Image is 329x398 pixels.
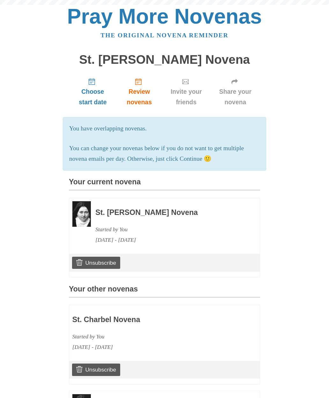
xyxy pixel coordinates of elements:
[168,86,204,107] span: Invite your friends
[95,224,243,235] div: Started by You
[72,364,120,376] a: Unsubscribe
[72,342,220,352] div: [DATE] - [DATE]
[95,209,243,217] h3: St. [PERSON_NAME] Novena
[101,32,229,39] a: The original novena reminder
[69,178,260,190] h3: Your current novena
[72,257,120,269] a: Unsubscribe
[75,86,110,107] span: Choose start date
[217,86,254,107] span: Share your novena
[69,123,260,134] p: You have overlapping novenas.
[162,73,210,111] a: Invite your friends
[123,86,156,107] span: Review novenas
[72,201,91,227] img: Novena image
[72,316,220,324] h3: St. Charbel Novena
[72,331,220,342] div: Started by You
[210,73,260,111] a: Share your novena
[69,143,260,164] p: You can change your novenas below if you do not want to get multiple novena emails per day. Other...
[95,235,243,245] div: [DATE] - [DATE]
[67,4,262,28] a: Pray More Novenas
[69,53,260,67] h1: St. [PERSON_NAME] Novena
[69,73,117,111] a: Choose start date
[117,73,162,111] a: Review novenas
[69,285,260,298] h3: Your other novenas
